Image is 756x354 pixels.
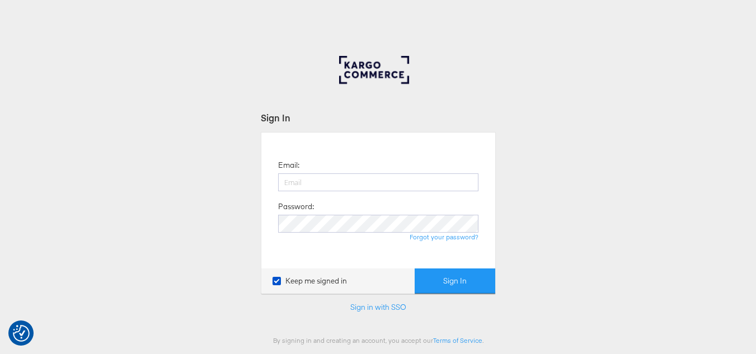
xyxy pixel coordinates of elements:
button: Consent Preferences [13,325,30,342]
label: Keep me signed in [273,276,347,286]
a: Sign in with SSO [350,302,406,312]
div: By signing in and creating an account, you accept our . [261,336,496,344]
input: Email [278,173,478,191]
img: Revisit consent button [13,325,30,342]
label: Email: [278,160,299,171]
button: Sign In [415,268,495,294]
a: Terms of Service [433,336,482,344]
div: Sign In [261,111,496,124]
a: Forgot your password? [410,233,478,241]
label: Password: [278,201,314,212]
